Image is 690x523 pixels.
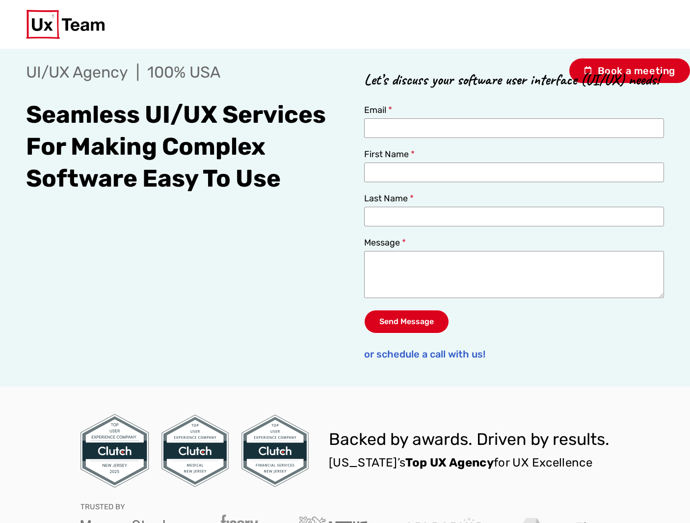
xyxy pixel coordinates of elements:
label: Message [364,238,406,251]
p: [US_STATE]’s for UX Excellence [329,455,610,470]
span: or schedule a call with us! [364,349,485,359]
h1: Seamless UI/UX Services For Making Complex Software Easy To Use [26,99,337,194]
p: UI/UX Agency | 100% USA [26,60,337,84]
img: Clutch top user experience company for financial services in New Jersey [241,414,309,488]
label: Last Name [364,194,414,207]
label: First Name [364,150,415,163]
img: UX Team [26,10,105,39]
button: Send Message [364,310,449,333]
p: TRUSTED BY [80,503,125,511]
span: Backed by awards. Driven by results. [329,429,610,449]
img: Clutch top user experience company for medical in New Jersey [161,414,229,488]
a: or schedule a call with us! [364,341,485,367]
form: Contact Us [364,106,664,345]
p: Let’s discuss your software user interface (UI/UX) needs! [364,68,664,91]
strong: Top UX Agency [405,456,494,469]
label: Email [364,106,392,118]
img: Clutch top user experience company in New Jersey [80,414,149,488]
span: Send Message [379,318,434,326]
